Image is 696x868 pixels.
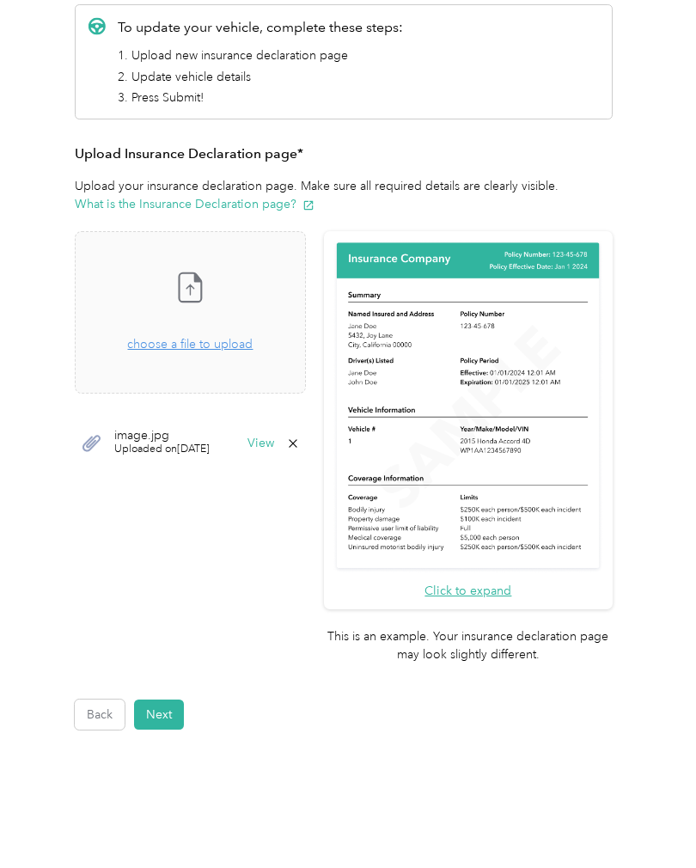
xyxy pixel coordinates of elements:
span: choose a file to upload [76,232,305,393]
button: View [247,437,274,449]
p: This is an example. Your insurance declaration page may look slightly different. [324,627,613,663]
button: Back [75,700,125,730]
button: Next [134,700,184,730]
span: image.jpg [114,430,210,442]
li: 3. Press Submit! [118,89,403,107]
img: Sample insurance declaration [333,240,603,572]
span: choose a file to upload [127,337,253,351]
iframe: Everlance-gr Chat Button Frame [600,772,696,868]
span: Uploaded on [DATE] [114,442,210,457]
p: To update your vehicle, complete these steps: [118,17,403,38]
h3: Upload Insurance Declaration page* [75,144,613,165]
p: Upload your insurance declaration page. Make sure all required details are clearly visible. [75,177,613,213]
button: What is the Insurance Declaration page? [75,195,314,213]
li: 2. Update vehicle details [118,68,403,86]
button: Click to expand [424,582,511,600]
li: 1. Upload new insurance declaration page [118,46,403,64]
